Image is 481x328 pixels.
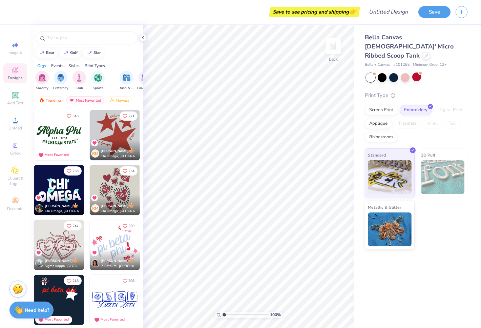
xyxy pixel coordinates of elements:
div: Most Favorited [66,96,104,104]
span: # 1012BE [393,62,410,68]
div: Back [329,56,338,62]
img: topCreatorCrown.gif [129,148,134,153]
img: Metallic & Glitter [368,212,412,246]
span: Minimum Order: 12 + [413,62,447,68]
div: star [93,51,101,55]
span: [PERSON_NAME] [101,259,129,263]
button: star [83,48,104,58]
img: a99ad750-4480-410d-83b7-cef9d3b6c30b [90,220,140,270]
img: Rush & Bid Image [123,74,130,82]
span: 346 [72,115,79,118]
img: baab760d-b1d2-4ac2-af80-1bdc787d5c8e [90,165,140,215]
span: Sorority [36,86,48,91]
button: Like [120,111,138,121]
div: Events [51,63,63,69]
button: filter button [91,71,105,91]
img: ccf0d824-719d-4b3d-ac38-b881b41dab17 [90,275,140,325]
button: golf [60,48,81,58]
button: Like [120,276,138,285]
span: Designs [8,75,23,81]
input: Untitled Design [363,5,413,19]
img: ee6588a9-7d58-4b66-8a63-7f91f66dd465 [140,110,190,160]
span: 208 [128,279,134,283]
span: Bella Canvas [DEMOGRAPHIC_DATA]' Micro Ribbed Scoop Tank [365,33,454,60]
div: Foil [444,119,460,129]
input: Try "Alpha" [47,35,133,41]
img: most_fav.gif [69,98,75,103]
span: Parent's Weekend [137,86,153,91]
img: 40dd9a23-da10-4d0d-85c2-36457bcb1656 [90,110,140,160]
div: filter for Sorority [35,71,49,91]
span: Chi Omega, [GEOGRAPHIC_DATA] [101,154,137,159]
div: Applique [365,119,392,129]
span: 230 [128,224,134,228]
img: Club Image [76,74,83,82]
div: filter for Parent's Weekend [137,71,153,91]
span: Sports [93,86,103,91]
img: 992c291d-10f6-491f-bfff-312bb7b7e077 [140,275,190,325]
button: filter button [137,71,153,91]
span: [PERSON_NAME] [101,204,129,208]
div: Print Types [85,63,105,69]
div: Save to see pricing and shipping [271,7,358,17]
span: Image AI [7,50,23,56]
span: Rush & Bid [119,86,134,91]
span: Standard [368,151,386,159]
img: e9359b61-4979-43b2-b67e-bebd332b6cfa [84,110,134,160]
span: Club [76,86,83,91]
div: Styles [68,63,80,69]
img: 509aa579-d1dd-4753-a2ca-fe6b9b3d7ce7 [34,110,84,160]
div: golf [70,51,78,55]
div: Print Type [365,91,467,99]
button: Like [120,221,138,230]
img: Parent's Weekend Image [141,74,149,82]
img: topCreatorCrown.gif [129,258,134,263]
button: filter button [53,71,68,91]
div: filter for Club [72,71,86,91]
button: Save [418,6,451,18]
span: Add Text [7,100,23,106]
img: trend_line.gif [87,51,92,55]
img: 7c25af43-ee9c-46a3-90d4-88b8a0296736 [140,220,190,270]
button: Like [64,111,82,121]
img: 93be1217-e35e-4274-9f34-f05942dfe819 [140,165,190,215]
img: Standard [368,160,412,194]
span: 👉 [349,7,356,16]
img: trend_line.gif [63,51,69,55]
span: 100 % [270,312,281,318]
img: Newest.gif [109,98,115,103]
img: Back [327,39,340,53]
div: filter for Rush & Bid [119,71,134,91]
button: filter button [119,71,134,91]
span: Fraternity [53,86,68,91]
button: Like [120,166,138,176]
img: 3D Puff [421,160,465,194]
span: Bella + Canvas [365,62,390,68]
span: Chi Omega, [GEOGRAPHIC_DATA] [101,209,137,214]
div: Vinyl [423,119,442,129]
span: Pi Beta Phi, [GEOGRAPHIC_DATA][US_STATE] [101,264,137,269]
span: [PERSON_NAME] [101,149,129,153]
span: 254 [128,169,134,173]
div: Screen Print [365,105,398,115]
img: Fraternity Image [57,74,64,82]
span: 271 [128,115,134,118]
div: filter for Fraternity [53,71,68,91]
img: trending.gif [39,98,44,103]
div: Rhinestones [365,132,398,142]
span: Metallic & Glitter [368,204,401,211]
div: Most Favorited [101,317,125,322]
div: filter for Sports [91,71,105,91]
img: Sorority Image [38,74,46,82]
div: Embroidery [400,105,432,115]
div: Digital Print [434,105,467,115]
button: filter button [35,71,49,91]
img: Sports Image [94,74,102,82]
div: bear [46,51,54,55]
div: Newest [106,96,132,104]
button: filter button [72,71,86,91]
span: 3D Puff [421,151,435,159]
img: trend_line.gif [39,51,45,55]
div: Trending [36,96,64,104]
div: Orgs [37,63,46,69]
